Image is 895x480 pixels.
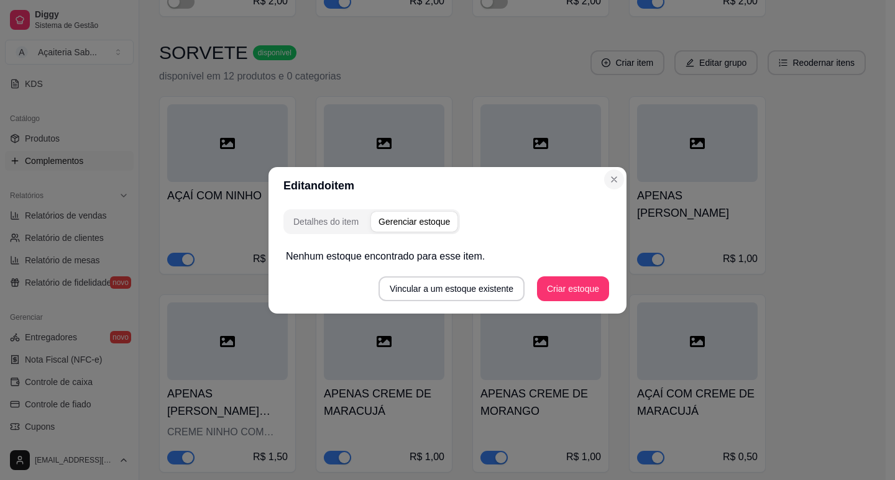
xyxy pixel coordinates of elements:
[293,215,359,228] div: Detalhes do item
[537,276,609,301] button: Criar estoque
[283,209,460,234] div: complement-group
[286,249,609,264] p: Nenhum estoque encontrado para esse item.
[379,276,525,301] button: Vincular a um estoque existente
[283,209,612,234] div: complement-group
[268,167,626,204] header: Editando item
[604,170,624,189] button: Close
[379,215,450,228] div: Gerenciar estoque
